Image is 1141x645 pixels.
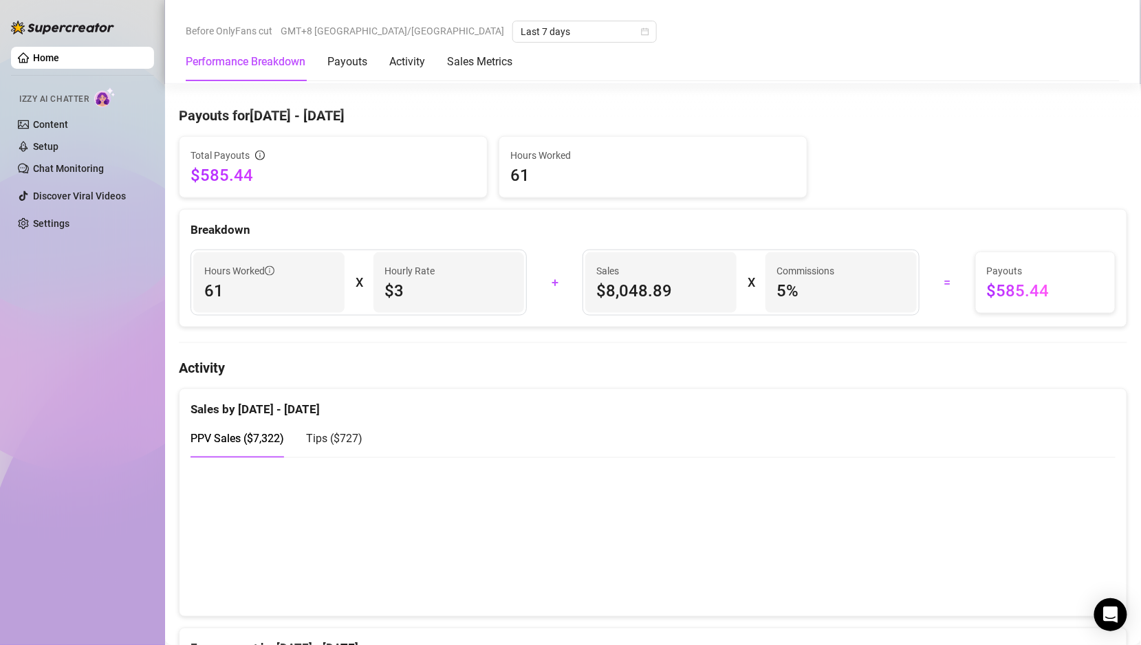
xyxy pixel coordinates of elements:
div: Payouts [327,54,367,70]
h4: Activity [179,358,1127,378]
article: Commissions [776,263,834,278]
div: Performance Breakdown [186,54,305,70]
span: Payouts [987,263,1104,278]
div: Sales by [DATE] - [DATE] [191,389,1116,419]
a: Content [33,119,68,130]
span: Sales [596,263,726,278]
div: Breakdown [191,221,1116,239]
a: Discover Viral Videos [33,190,126,201]
img: logo-BBDzfeDw.svg [11,21,114,34]
span: GMT+8 [GEOGRAPHIC_DATA]/[GEOGRAPHIC_DATA] [281,21,504,41]
div: + [535,272,574,294]
span: PPV Sales ( $7,322 ) [191,432,284,445]
span: info-circle [255,151,265,160]
span: $3 [384,280,514,302]
div: Open Intercom Messenger [1094,598,1127,631]
div: Sales Metrics [447,54,512,70]
span: $585.44 [191,164,476,186]
span: 5 % [776,280,906,302]
span: Hours Worked [510,148,796,163]
span: Izzy AI Chatter [19,93,89,106]
span: calendar [641,28,649,36]
span: Before OnlyFans cut [186,21,272,41]
div: X [356,272,362,294]
span: Total Payouts [191,148,250,163]
a: Chat Monitoring [33,163,104,174]
span: Tips ( $727 ) [306,432,362,445]
article: Hourly Rate [384,263,435,278]
span: Last 7 days [521,21,649,42]
h4: Payouts for [DATE] - [DATE] [179,106,1127,125]
span: Hours Worked [204,263,274,278]
a: Settings [33,218,69,229]
span: info-circle [265,266,274,276]
span: 61 [510,164,796,186]
img: AI Chatter [94,87,116,107]
a: Setup [33,141,58,152]
a: Home [33,52,59,63]
div: = [928,272,967,294]
div: X [748,272,754,294]
span: 61 [204,280,334,302]
span: $585.44 [987,280,1104,302]
span: $8,048.89 [596,280,726,302]
div: Activity [389,54,425,70]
